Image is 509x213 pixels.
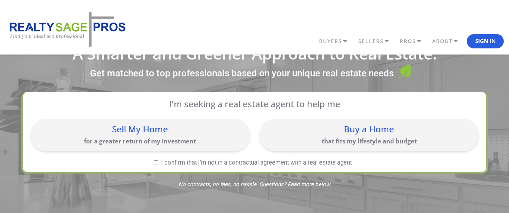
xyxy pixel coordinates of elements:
a: SELLERS [356,35,398,47]
a: PROS [398,35,430,47]
label: Get matched to top professionals based on your unique real estate needs [90,67,394,80]
img: REALTY SAGE PROS [5,11,127,48]
p: that fits my lifestyle and budget [263,137,476,145]
a: ABOUT [430,35,467,47]
p: I'm seeking a real estate agent to help me [40,99,470,109]
button: Sign In [467,34,504,48]
label: I confirm that I'm not in a contractual agreement with a real estate agent [30,160,475,166]
div: Sell My Home [34,125,247,133]
p: for a greater return of my investment [34,137,247,145]
a: BUYERS [317,35,356,47]
h1: A Smarter and Greener Approach to Real Estate. [21,46,488,61]
span: No contracts, no fees, no hassle. Questions? Read more below. [21,182,488,187]
input: I confirm that I'm not in a contractual agreement with a real estate agent [154,160,158,165]
div: Buy a Home [263,125,476,133]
